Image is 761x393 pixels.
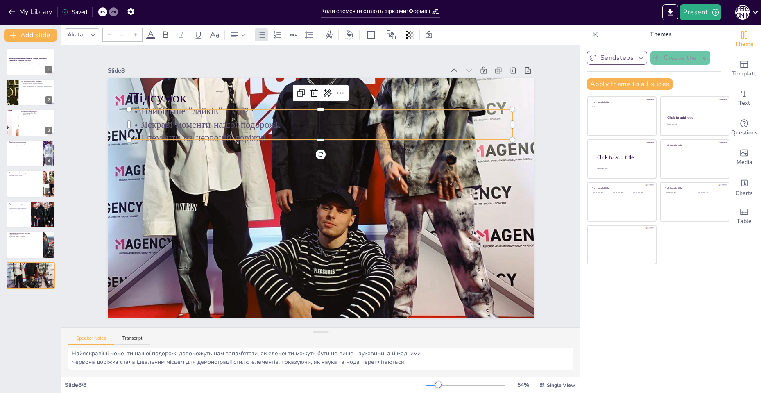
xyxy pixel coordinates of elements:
p: Що таке періодична система? [21,80,52,82]
p: Унікальні "вбрання" елементів. [9,236,41,237]
div: Click to add title [665,186,723,190]
button: Speaker Notes [68,336,114,345]
div: Add a table [728,202,761,231]
div: 7 [45,249,52,256]
div: Click to add text [592,192,610,194]
div: Change the overall theme [728,25,761,54]
p: Вуглець - основа трендів. [9,175,41,176]
div: 6 [45,218,52,225]
div: Click to add text [697,192,722,194]
span: Theme [735,40,754,49]
div: 1 [45,66,52,73]
div: Text effects [323,28,335,41]
div: 8 [45,279,52,286]
span: Table [737,217,752,226]
div: Slide 8 / 8 [65,381,426,389]
textarea: Під час нашої подорожі ми дізналися, які елементи отримали найбільше "лайків" за свій стиль. Це м... [68,348,573,370]
span: Questions [731,128,758,137]
strong: Коли елементи стають зірками: Форма періодичної системи на червоній доріжці! [9,57,47,62]
div: 3 [7,109,55,136]
div: 2 [7,79,55,106]
div: Akatab [66,29,88,40]
div: Click to add title [592,186,650,190]
div: Click to add text [592,106,650,108]
button: Add slide [4,29,57,42]
p: Themes [602,25,720,44]
button: My Library [6,5,56,18]
p: Яскраві моменти нашої подорожі. [9,266,52,268]
p: Підсумок [9,263,52,265]
div: 3 [45,127,52,134]
button: Sendsteps [587,51,647,65]
p: [PERSON_NAME] за стиль - хто? [9,234,41,236]
div: Click to add title [597,154,650,161]
div: Add ready made slides [728,54,761,84]
div: Saved [62,8,87,16]
button: О [PERSON_NAME] [735,4,750,20]
button: Export to PowerPoint [662,4,678,20]
div: 8 [7,262,55,289]
div: О [PERSON_NAME] [735,5,750,20]
p: Відкрийте для себе, як елементи періодичної системи можуть стати справжніми зірками на червоній д... [11,62,55,66]
div: Background color [344,30,356,39]
div: 4 [45,157,52,165]
p: Мода та наука - це одне. [9,176,41,177]
div: Get real-time input from your audience [728,113,761,143]
div: 6 [7,201,55,228]
p: Зірки науки та моди [9,203,28,205]
div: 7 [7,231,55,258]
div: Click to add body [597,168,649,170]
span: Position [386,30,396,40]
span: Template [732,69,757,78]
p: Фаворити на червоній доріжці. [9,237,41,239]
span: Charts [736,189,753,198]
p: Елементи з характером [21,111,52,113]
div: Click to add text [632,192,650,194]
p: Елементи на червоній доріжці. [9,268,52,269]
div: Click to add title [592,101,650,104]
span: Text [738,99,750,108]
p: [PERSON_NAME], але в тіні. [21,114,52,116]
p: Періодична система - це вечірка елементів! [21,82,52,84]
div: 4 [7,140,55,167]
span: Single View [547,382,575,388]
div: Click to add text [665,192,691,194]
div: Click to add title [665,143,723,147]
p: Кожен елемент має свій стиль. [21,84,52,86]
p: Вчені і модники - команда. [9,206,28,208]
div: Add charts and graphs [728,172,761,202]
div: Add text boxes [728,84,761,113]
p: Як елементи одягаються [9,141,41,143]
p: Елементи впливають на моду. [9,173,41,175]
input: Insert title [321,5,431,17]
div: 54 % [513,381,533,389]
div: Add images, graphics, shapes or video [728,143,761,172]
p: Найбільше "лайків" - хто? [9,265,52,266]
span: Media [736,158,752,167]
p: Хто стане зіркою? [9,209,28,211]
p: Золото завжди в центрі уваги. [21,112,52,114]
div: 2 [45,96,52,104]
p: Елементи на червоній доріжці [9,233,41,235]
div: Click to add title [667,115,722,120]
p: Справжні модники серед елементів. [21,116,52,117]
button: Present [680,4,721,20]
div: 1 [7,48,55,75]
p: Нові матеріали - нові можливості. [9,207,28,209]
button: Apply theme to all slides [587,78,673,90]
p: Класичні метали мають стиль. [9,143,41,144]
p: Вплив елементів на моду [9,171,41,174]
p: Елементи вибирають свої кольори. [9,145,41,147]
div: Click to add text [612,192,630,194]
div: 5 [45,188,52,195]
button: Transcript [114,336,151,345]
button: Create theme [650,51,710,65]
div: 5 [7,170,55,198]
p: Кумедні неметали - це весело! [9,144,41,145]
div: Click to add text [667,123,721,125]
div: Layout [365,28,378,41]
p: Давайте дізнаємось, хто з них найкращий на червоній доріжці! [21,85,52,87]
